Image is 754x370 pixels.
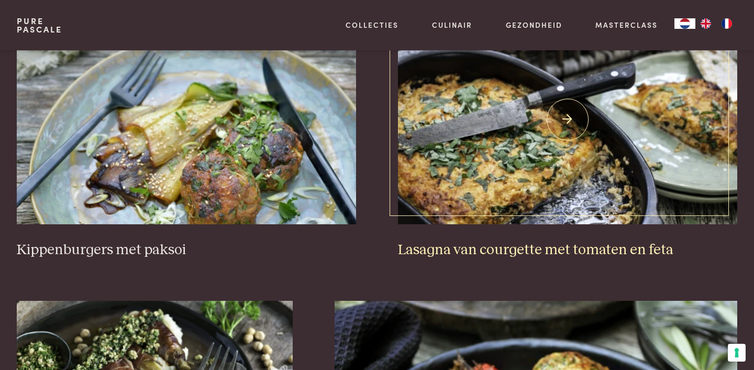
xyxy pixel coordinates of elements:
button: Uw voorkeuren voor toestemming voor trackingtechnologieën [728,344,746,362]
h3: Lasagna van courgette met tomaten en feta [398,241,737,259]
img: Kippenburgers met paksoi [17,15,356,224]
aside: Language selected: Nederlands [674,18,737,29]
a: Collecties [346,19,398,30]
div: Language [674,18,695,29]
a: EN [695,18,716,29]
a: Gezondheid [506,19,562,30]
a: Kippenburgers met paksoi Kippenburgers met paksoi [17,15,356,259]
a: NL [674,18,695,29]
a: Masterclass [595,19,658,30]
ul: Language list [695,18,737,29]
a: FR [716,18,737,29]
a: Lasagna van courgette met tomaten en feta Lasagna van courgette met tomaten en feta [398,15,737,259]
h3: Kippenburgers met paksoi [17,241,356,259]
img: Lasagna van courgette met tomaten en feta [398,15,737,224]
a: Culinair [432,19,472,30]
a: PurePascale [17,17,62,34]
